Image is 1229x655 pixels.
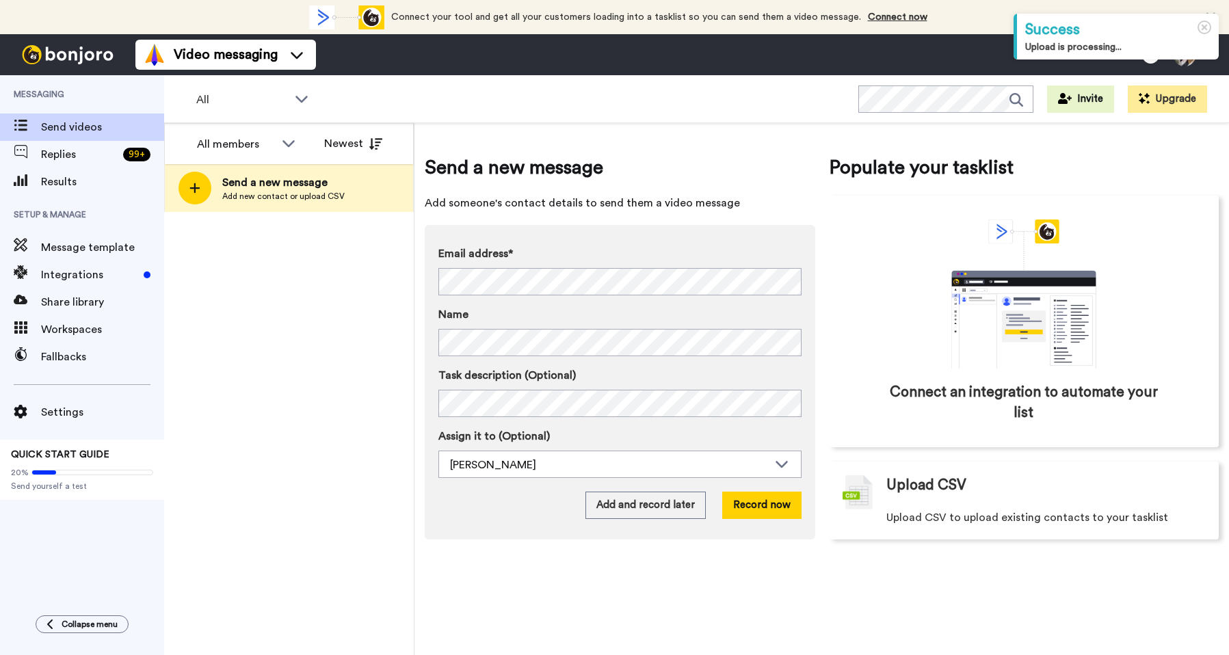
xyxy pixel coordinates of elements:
span: Replies [41,146,118,163]
span: Share library [41,294,164,310]
img: csv-grey.png [843,475,873,509]
span: Name [438,306,468,323]
img: vm-color.svg [144,44,166,66]
button: Add and record later [585,492,706,519]
span: Video messaging [174,45,278,64]
span: All [196,92,288,108]
button: Invite [1047,85,1114,113]
span: Fallbacks [41,349,164,365]
span: Settings [41,404,164,420]
div: 99 + [123,148,150,161]
button: Upgrade [1128,85,1207,113]
div: animation [309,5,384,29]
span: Results [41,174,164,190]
div: Upload is processing... [1025,40,1211,54]
span: Message template [41,239,164,256]
label: Assign it to (Optional) [438,428,802,444]
div: All members [197,136,275,152]
span: Upload CSV [886,475,966,496]
button: Newest [314,130,393,157]
span: Connect an integration to automate your list [887,382,1161,423]
span: 20% [11,467,29,478]
span: Integrations [41,267,138,283]
button: Collapse menu [36,615,129,633]
div: [PERSON_NAME] [450,457,768,473]
span: Collapse menu [62,619,118,630]
span: Send videos [41,119,164,135]
span: Send a new message [425,154,815,181]
div: Success [1025,19,1211,40]
a: Connect now [868,12,927,22]
button: Record now [722,492,802,519]
div: animation [921,219,1126,369]
label: Email address* [438,245,802,262]
span: Send a new message [222,174,345,191]
span: QUICK START GUIDE [11,450,109,459]
label: Task description (Optional) [438,367,802,384]
span: Send yourself a test [11,481,153,492]
span: Add someone's contact details to send them a video message [425,195,815,211]
span: Connect your tool and get all your customers loading into a tasklist so you can send them a video... [391,12,861,22]
span: Workspaces [41,321,164,338]
span: Populate your tasklist [829,154,1219,181]
img: bj-logo-header-white.svg [16,45,119,64]
span: Add new contact or upload CSV [222,191,345,202]
span: Upload CSV to upload existing contacts to your tasklist [886,509,1168,526]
